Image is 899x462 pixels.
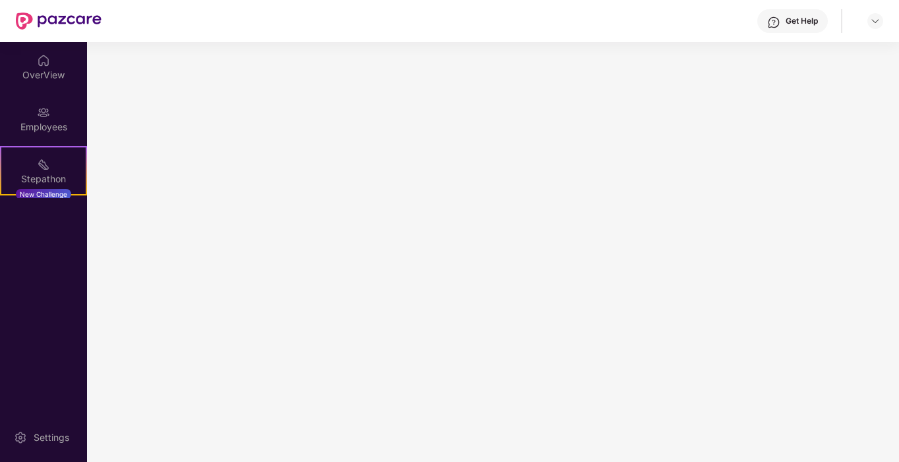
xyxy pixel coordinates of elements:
[37,106,50,119] img: svg+xml;base64,PHN2ZyBpZD0iRW1wbG95ZWVzIiB4bWxucz0iaHR0cDovL3d3dy53My5vcmcvMjAwMC9zdmciIHdpZHRoPS...
[16,13,101,30] img: New Pazcare Logo
[30,431,73,444] div: Settings
[16,189,71,199] div: New Challenge
[767,16,780,29] img: svg+xml;base64,PHN2ZyBpZD0iSGVscC0zMngzMiIgeG1sbnM9Imh0dHA6Ly93d3cudzMub3JnLzIwMDAvc3ZnIiB3aWR0aD...
[14,431,27,444] img: svg+xml;base64,PHN2ZyBpZD0iU2V0dGluZy0yMHgyMCIgeG1sbnM9Imh0dHA6Ly93d3cudzMub3JnLzIwMDAvc3ZnIiB3aW...
[786,16,818,26] div: Get Help
[870,16,881,26] img: svg+xml;base64,PHN2ZyBpZD0iRHJvcGRvd24tMzJ4MzIiIHhtbG5zPSJodHRwOi8vd3d3LnczLm9yZy8yMDAwL3N2ZyIgd2...
[1,172,86,186] div: Stepathon
[37,158,50,171] img: svg+xml;base64,PHN2ZyB4bWxucz0iaHR0cDovL3d3dy53My5vcmcvMjAwMC9zdmciIHdpZHRoPSIyMSIgaGVpZ2h0PSIyMC...
[37,54,50,67] img: svg+xml;base64,PHN2ZyBpZD0iSG9tZSIgeG1sbnM9Imh0dHA6Ly93d3cudzMub3JnLzIwMDAvc3ZnIiB3aWR0aD0iMjAiIG...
